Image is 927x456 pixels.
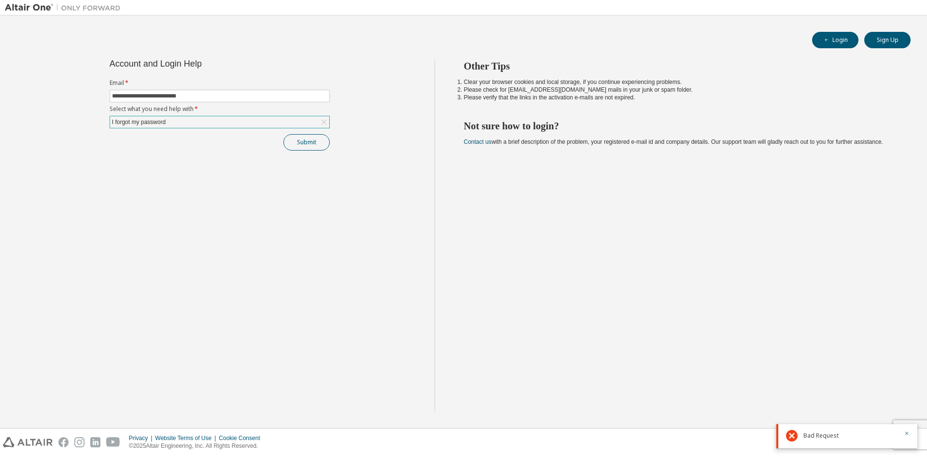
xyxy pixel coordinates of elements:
img: linkedin.svg [90,437,100,447]
img: instagram.svg [74,437,84,447]
button: Sign Up [864,32,911,48]
div: I forgot my password [110,116,329,128]
button: Login [812,32,858,48]
a: Contact us [464,138,492,145]
div: Cookie Consent [219,434,266,442]
span: with a brief description of the problem, your registered e-mail id and company details. Our suppo... [464,138,883,145]
label: Email [110,79,330,87]
span: Bad Request [803,432,839,440]
img: altair_logo.svg [3,437,53,447]
img: facebook.svg [58,437,69,447]
h2: Other Tips [464,60,894,72]
p: © 2025 Altair Engineering, Inc. All Rights Reserved. [129,442,266,450]
h2: Not sure how to login? [464,120,894,132]
label: Select what you need help with [110,105,330,113]
div: Privacy [129,434,155,442]
li: Please verify that the links in the activation e-mails are not expired. [464,94,894,101]
img: youtube.svg [106,437,120,447]
li: Please check for [EMAIL_ADDRESS][DOMAIN_NAME] mails in your junk or spam folder. [464,86,894,94]
div: I forgot my password [111,117,167,127]
img: Altair One [5,3,126,13]
div: Website Terms of Use [155,434,219,442]
button: Submit [283,134,330,151]
li: Clear your browser cookies and local storage, if you continue experiencing problems. [464,78,894,86]
div: Account and Login Help [110,60,286,68]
